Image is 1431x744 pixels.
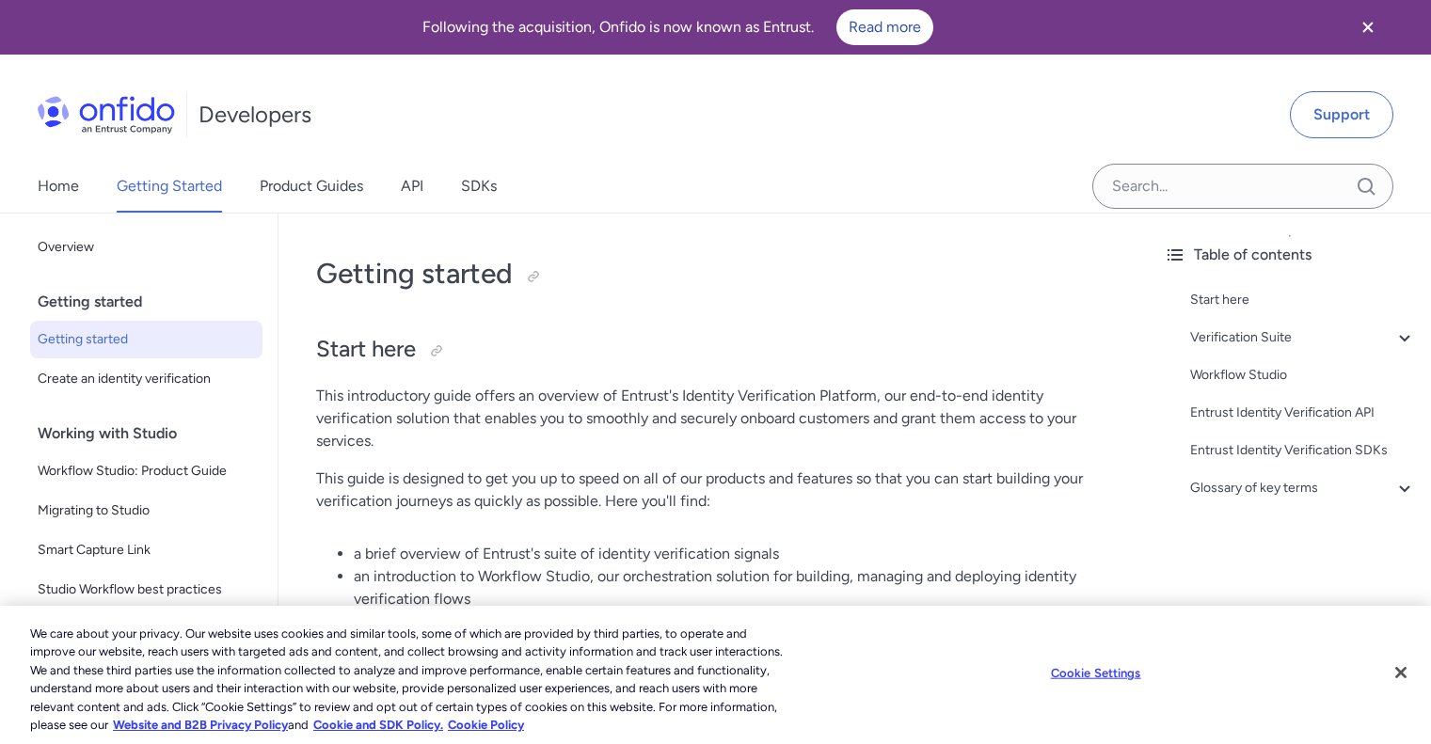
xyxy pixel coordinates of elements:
svg: Close banner [1357,16,1379,39]
span: Getting started [38,328,255,351]
h2: Start here [316,334,1111,366]
div: Working with Studio [38,415,270,452]
span: Overview [38,236,255,259]
a: Glossary of key terms [1190,477,1416,499]
div: Table of contents [1164,244,1416,266]
div: Following the acquisition, Onfido is now known as Entrust. [23,9,1333,45]
a: Entrust Identity Verification SDKs [1190,439,1416,462]
a: Workflow Studio: Product Guide [30,452,262,490]
a: API [401,160,423,213]
li: a brief overview of Entrust's suite of identity verification signals [354,543,1111,565]
li: an introduction to Workflow Studio, our orchestration solution for building, managing and deployi... [354,565,1111,610]
span: Create an identity verification [38,368,255,390]
button: Close [1380,652,1422,693]
h1: Developers [199,100,311,130]
a: More information about our cookie policy., opens in a new tab [113,718,288,732]
span: Studio Workflow best practices [38,578,255,601]
a: Cookie Policy [448,718,524,732]
img: Onfido Logo [38,96,175,134]
p: This guide is designed to get you up to speed on all of our products and features so that you can... [316,467,1111,513]
span: Workflow Studio: Product Guide [38,460,255,483]
button: Cookie Settings [1037,655,1154,692]
a: Verification Suite [1190,326,1416,349]
a: Start here [1190,289,1416,311]
a: Create an identity verification [30,360,262,398]
a: Product Guides [260,160,363,213]
p: This introductory guide offers an overview of Entrust's Identity Verification Platform, our end-t... [316,385,1111,452]
a: Workflow Studio [1190,364,1416,387]
a: Support [1290,91,1393,138]
button: Close banner [1333,4,1403,51]
a: Cookie and SDK Policy. [313,718,443,732]
a: Overview [30,229,262,266]
span: Smart Capture Link [38,539,255,562]
a: SDKs [461,160,497,213]
h1: Getting started [316,255,1111,293]
a: Migrating to Studio [30,492,262,530]
input: Onfido search input field [1092,164,1393,209]
div: We care about your privacy. Our website uses cookies and similar tools, some of which are provide... [30,625,787,735]
a: Entrust Identity Verification API [1190,402,1416,424]
a: Getting Started [117,160,222,213]
a: Read more [836,9,933,45]
a: Studio Workflow best practices [30,571,262,609]
div: Getting started [38,283,270,321]
span: Migrating to Studio [38,499,255,522]
a: Home [38,160,79,213]
a: Getting started [30,321,262,358]
a: Smart Capture Link [30,531,262,569]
